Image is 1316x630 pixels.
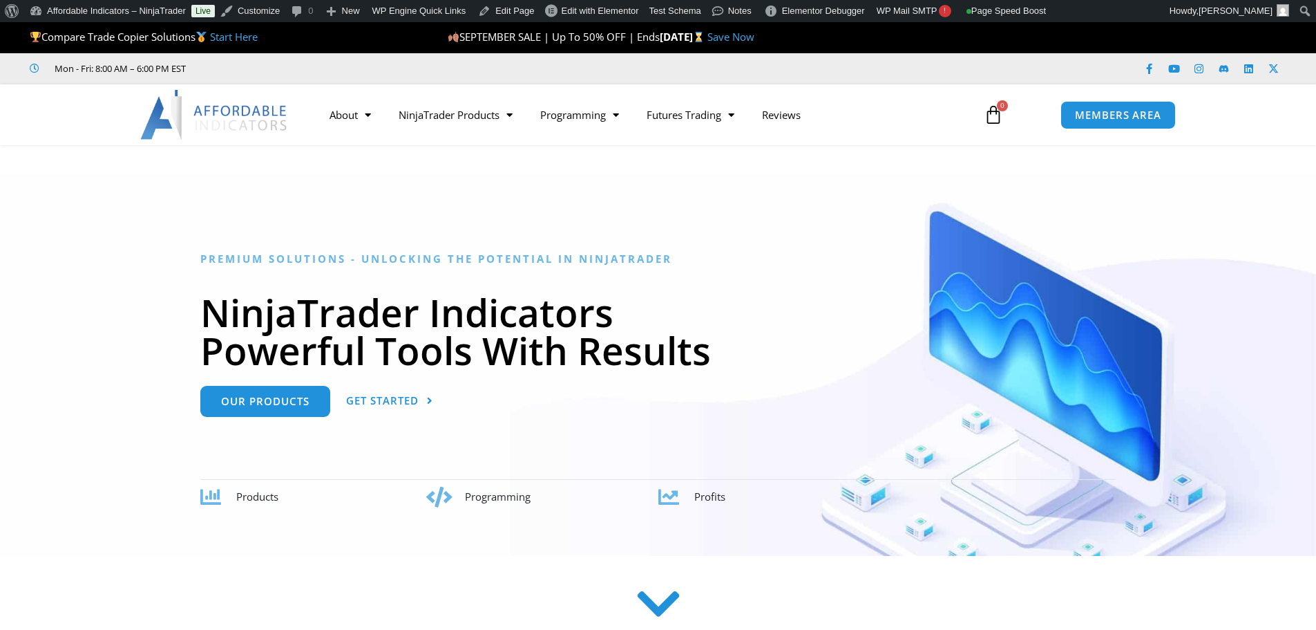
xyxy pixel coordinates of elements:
span: [PERSON_NAME] [1199,6,1272,16]
a: Save Now [707,30,754,44]
span: Our Products [221,396,309,407]
iframe: Customer reviews powered by Trustpilot [205,62,412,75]
span: Get Started [346,396,419,406]
h6: Premium Solutions - Unlocking the Potential in NinjaTrader [200,252,1116,266]
a: MEMBERS AREA [1060,101,1176,129]
img: ⌛ [694,32,704,42]
span: Profits [694,490,725,503]
img: 🥇 [196,32,207,42]
a: Start Here [210,30,258,44]
span: Products [236,490,278,503]
span: Mon - Fri: 8:00 AM – 6:00 PM EST [51,60,186,77]
span: MEMBERS AREA [1075,110,1161,120]
a: Live [191,5,215,17]
a: Programming [526,99,633,131]
img: 🍂 [448,32,459,42]
span: 0 [997,100,1008,111]
a: NinjaTrader Products [385,99,526,131]
a: Reviews [748,99,814,131]
span: SEPTEMBER SALE | Up To 50% OFF | Ends [448,30,660,44]
a: Get Started [346,386,433,417]
span: ! [939,5,951,17]
a: Futures Trading [633,99,748,131]
a: Our Products [200,386,330,417]
a: About [316,99,385,131]
a: 0 [963,95,1024,135]
nav: Menu [316,99,968,131]
h1: NinjaTrader Indicators Powerful Tools With Results [200,293,1116,369]
span: Programming [465,490,531,503]
img: LogoAI | Affordable Indicators – NinjaTrader [140,90,289,140]
strong: [DATE] [660,30,707,44]
img: 🏆 [30,32,41,42]
span: Edit with Elementor [562,6,639,16]
span: Compare Trade Copier Solutions [30,30,258,44]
